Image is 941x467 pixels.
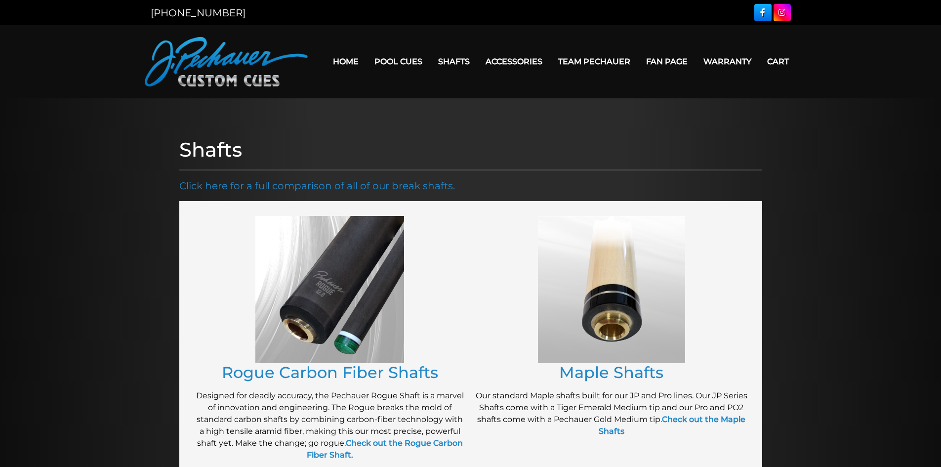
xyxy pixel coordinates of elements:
[696,49,759,74] a: Warranty
[759,49,797,74] a: Cart
[222,363,438,382] a: Rogue Carbon Fiber Shafts
[476,390,747,437] p: Our standard Maple shafts built for our JP and Pro lines. Our JP Series Shafts come with a Tiger ...
[179,138,762,162] h1: Shafts
[638,49,696,74] a: Fan Page
[145,37,308,86] img: Pechauer Custom Cues
[430,49,478,74] a: Shafts
[367,49,430,74] a: Pool Cues
[478,49,550,74] a: Accessories
[599,415,746,436] a: Check out the Maple Shafts
[307,438,463,460] a: Check out the Rogue Carbon Fiber Shaft.
[194,390,466,461] p: Designed for deadly accuracy, the Pechauer Rogue Shaft is a marvel of innovation and engineering....
[151,7,245,19] a: [PHONE_NUMBER]
[179,180,455,192] a: Click here for a full comparison of all of our break shafts.
[550,49,638,74] a: Team Pechauer
[325,49,367,74] a: Home
[559,363,663,382] a: Maple Shafts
